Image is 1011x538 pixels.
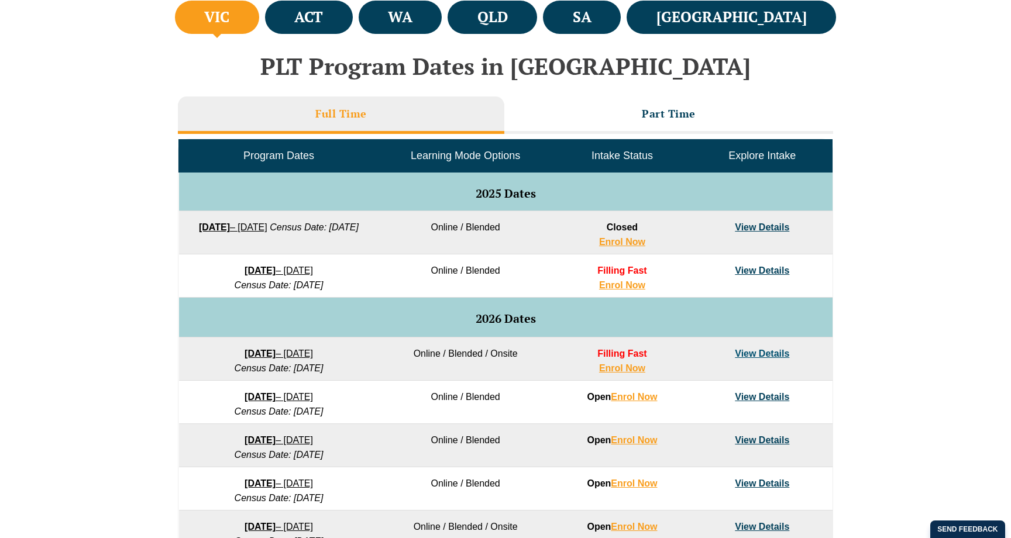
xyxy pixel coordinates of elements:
a: [DATE]– [DATE] [199,222,267,232]
td: Online / Blended [379,467,552,511]
a: [DATE]– [DATE] [245,392,313,402]
a: [DATE]– [DATE] [245,349,313,358]
h3: Part Time [642,107,696,120]
a: View Details [735,265,789,275]
span: Filling Fast [597,349,647,358]
a: [DATE]– [DATE] [245,522,313,532]
strong: [DATE] [245,392,276,402]
td: Online / Blended [379,254,552,298]
em: Census Date: [DATE] [235,450,324,460]
span: Closed [607,222,638,232]
strong: Open [587,478,657,488]
a: [DATE]– [DATE] [245,478,313,488]
a: View Details [735,435,789,445]
strong: [DATE] [245,349,276,358]
em: Census Date: [DATE] [270,222,359,232]
a: Enrol Now [611,522,657,532]
td: Online / Blended [379,211,552,254]
a: View Details [735,392,789,402]
em: Census Date: [DATE] [235,363,324,373]
strong: [DATE] [245,478,276,488]
td: Online / Blended [379,381,552,424]
a: Enrol Now [611,478,657,488]
span: Program Dates [243,150,314,161]
em: Census Date: [DATE] [235,493,324,503]
h3: Full Time [315,107,367,120]
strong: [DATE] [199,222,230,232]
span: Learning Mode Options [411,150,520,161]
a: View Details [735,522,789,532]
span: 2026 Dates [476,311,536,326]
a: Enrol Now [599,280,645,290]
em: Census Date: [DATE] [235,280,324,290]
a: Enrol Now [599,363,645,373]
em: Census Date: [DATE] [235,406,324,416]
strong: Open [587,522,657,532]
a: View Details [735,478,789,488]
strong: Open [587,392,657,402]
a: Enrol Now [599,237,645,247]
span: Filling Fast [597,265,647,275]
td: Online / Blended [379,424,552,467]
strong: [DATE] [245,435,276,445]
span: Explore Intake [728,150,796,161]
strong: Open [587,435,657,445]
a: Enrol Now [611,435,657,445]
span: 2025 Dates [476,185,536,201]
span: Intake Status [592,150,653,161]
a: View Details [735,222,789,232]
td: Online / Blended / Onsite [379,337,552,381]
a: [DATE]– [DATE] [245,265,313,275]
strong: [DATE] [245,522,276,532]
strong: [DATE] [245,265,276,275]
a: [DATE]– [DATE] [245,435,313,445]
h2: PLT Program Dates in [GEOGRAPHIC_DATA] [172,53,839,79]
a: View Details [735,349,789,358]
a: Enrol Now [611,392,657,402]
